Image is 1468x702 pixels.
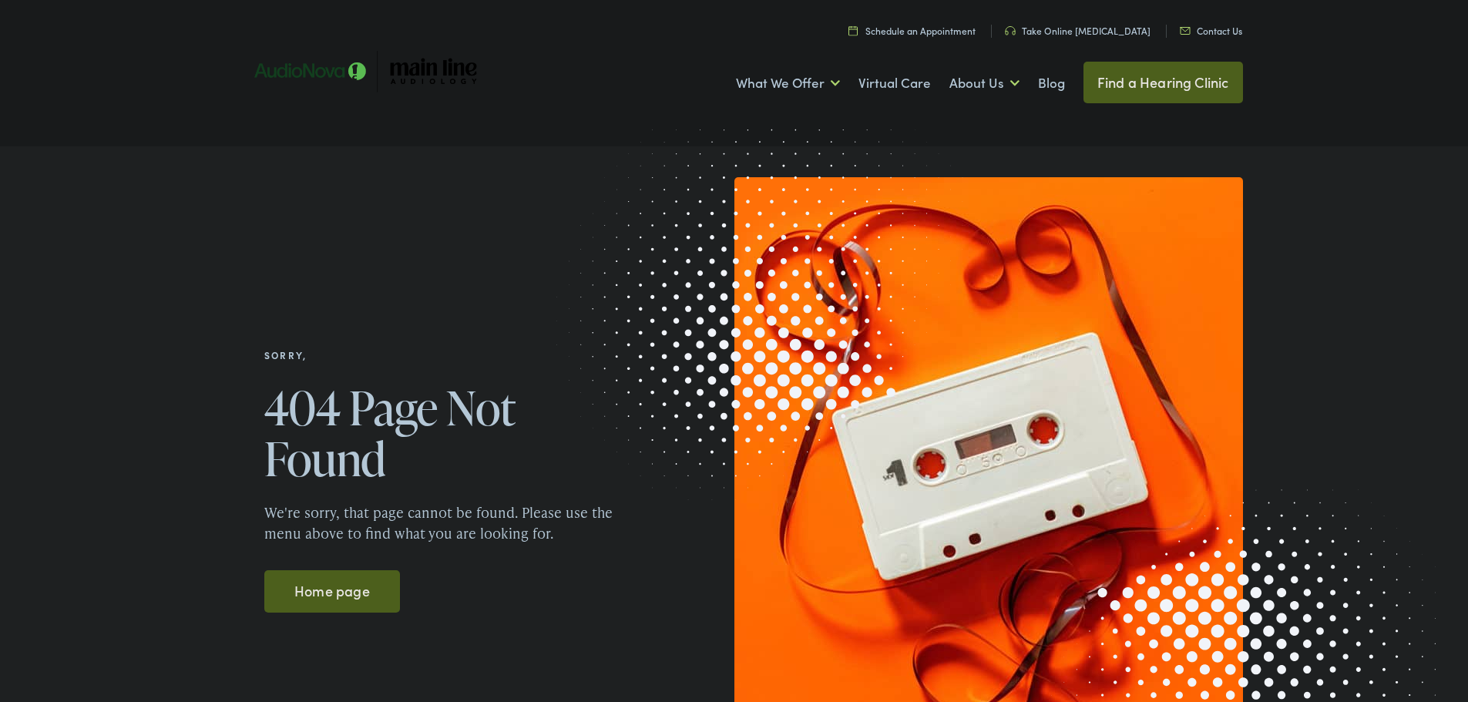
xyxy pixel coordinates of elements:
img: utility icon [1005,26,1016,35]
a: About Us [949,55,1020,112]
a: Take Online [MEDICAL_DATA] [1005,24,1151,37]
h2: Sorry, [264,350,634,361]
img: utility icon [1180,27,1191,35]
span: 404 [264,382,341,433]
a: Find a Hearing Clinic [1083,62,1243,103]
a: What We Offer [736,55,840,112]
a: Contact Us [1180,24,1242,37]
img: utility icon [848,25,858,35]
span: Page [349,382,438,433]
a: Schedule an Appointment [848,24,976,37]
p: We're sorry, that page cannot be found. Please use the menu above to find what you are looking for. [264,502,634,543]
a: Virtual Care [858,55,931,112]
span: Not [446,382,516,433]
a: Blog [1038,55,1065,112]
a: Home page [264,570,401,613]
span: Found [264,433,386,484]
img: Graphic image with a halftone pattern, contributing to the site's visual design. [556,82,963,500]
